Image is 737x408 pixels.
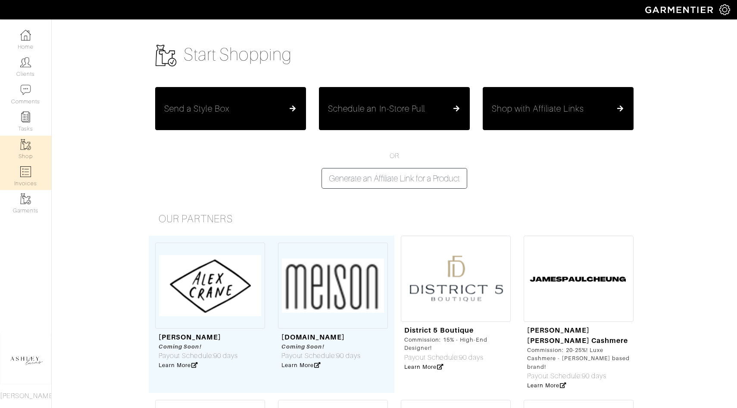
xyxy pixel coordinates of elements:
img: garmentier-logo-header-white-b43fb05a5012e4ada735d5af1a66efaba907eab6374d6393d1fbf88cb4ef424d.png [641,2,719,17]
img: comment-icon-a0a6a9ef722e966f86d9cbdc48e553b5cf19dbc54f86b18d962a5391bc8f6eb6.png [20,84,31,95]
div: OR [149,151,640,189]
button: Send a Style Box [155,87,306,130]
button: Shop with Affiliate Links [483,87,634,130]
div: Payout Schedule: [281,351,361,361]
img: garments-icon-b7da505a4dc4fd61783c78ac3ca0ef83fa9d6f193b1c9dc38574b1d14d53ca28.png [20,139,31,150]
img: garments-icon-b7da505a4dc4fd61783c78ac3ca0ef83fa9d6f193b1c9dc38574b1d14d53ca28.png [155,45,177,66]
h5: Schedule an In-Store Pull [328,103,425,114]
a: Learn More [281,362,321,368]
a: District 5 Boutique [404,326,474,334]
a: [PERSON_NAME] [159,333,221,341]
span: 90 days [336,352,361,360]
button: Generate an Affiliate Link for a Product [322,168,467,189]
div: Payout Schedule: [527,371,630,381]
span: 90 days [459,354,484,361]
div: Payout Schedule: [159,351,238,361]
img: Screenshot%202023-08-02%20at%2011.13.10%20AM.png [401,236,511,322]
span: Start Shopping [184,45,292,64]
div: Coming Soon! [281,343,361,351]
a: Learn More [527,382,566,389]
img: garments-icon-b7da505a4dc4fd61783c78ac3ca0ef83fa9d6f193b1c9dc38574b1d14d53ca28.png [20,193,31,204]
img: reminder-icon-8004d30b9f0a5d33ae49ab947aed9ed385cf756f9e5892f1edd6e32f2345188e.png [20,112,31,122]
div: Commission: 15% - High-End Designer! [404,336,507,352]
div: Payout Schedule: [404,352,507,363]
span: 90 days [582,372,606,380]
a: Schedule an In-Store Pull [328,103,461,114]
span: Our Partners [159,213,233,224]
a: [DOMAIN_NAME] [281,333,345,341]
a: Learn More [159,362,198,368]
span: 90 days [213,352,238,360]
img: orders-icon-0abe47150d42831381b5fb84f609e132dff9fe21cb692f30cb5eec754e2cba89.png [20,166,31,177]
a: [PERSON_NAME] [PERSON_NAME] Cashmere [527,326,628,345]
img: Screenshot%202023-06-30%20at%202.11.00%20PM.png [524,236,634,322]
h5: Send a Style Box [164,103,229,114]
a: Learn More [404,364,443,370]
h5: Shop with Affiliate Links [492,103,584,114]
img: dashboard-icon-dbcd8f5a0b271acd01030246c82b418ddd0df26cd7fceb0bd07c9910d44c42f6.png [20,30,31,40]
img: Screenshot%202023-06-02%20at%201.40.48%20PM.png [278,243,388,329]
div: Coming Soon! [159,343,238,351]
div: Commission: 20-25%! Luxe Cashmere - [PERSON_NAME] based brand! [527,346,630,371]
img: Screen%20Shot%202023-05-23%20at%208.25.52%20AM.png [155,243,265,329]
button: Schedule an In-Store Pull [319,87,470,130]
img: clients-icon-6bae9207a08558b7cb47a8932f037763ab4055f8c8b6bfacd5dc20c3e0201464.png [20,57,31,68]
img: gear-icon-white-bd11855cb880d31180b6d7d6211b90ccbf57a29d726f0c71d8c61bd08dd39cc2.png [719,4,730,15]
